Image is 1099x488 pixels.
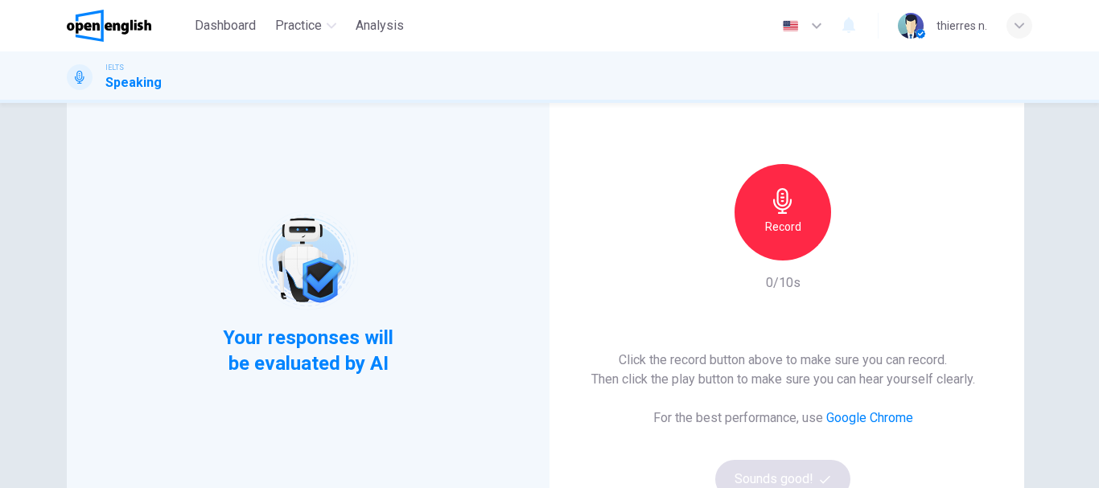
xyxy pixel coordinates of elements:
[195,16,256,35] span: Dashboard
[356,16,404,35] span: Analysis
[275,16,322,35] span: Practice
[765,217,801,236] h6: Record
[591,351,975,389] h6: Click the record button above to make sure you can record. Then click the play button to make sur...
[653,408,913,428] h6: For the best performance, use
[67,10,188,42] a: OpenEnglish logo
[826,410,913,425] a: Google Chrome
[67,10,151,42] img: OpenEnglish logo
[349,11,410,40] button: Analysis
[936,16,987,35] div: thierres n.
[735,164,831,260] button: Record
[898,13,924,39] img: Profile picture
[211,325,406,376] span: Your responses will be evaluated by AI
[188,11,262,40] button: Dashboard
[257,209,359,311] img: robot icon
[105,73,162,92] h1: Speaking
[269,11,343,40] button: Practice
[780,20,801,32] img: en
[105,62,124,73] span: IELTS
[766,273,801,293] h6: 0/10s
